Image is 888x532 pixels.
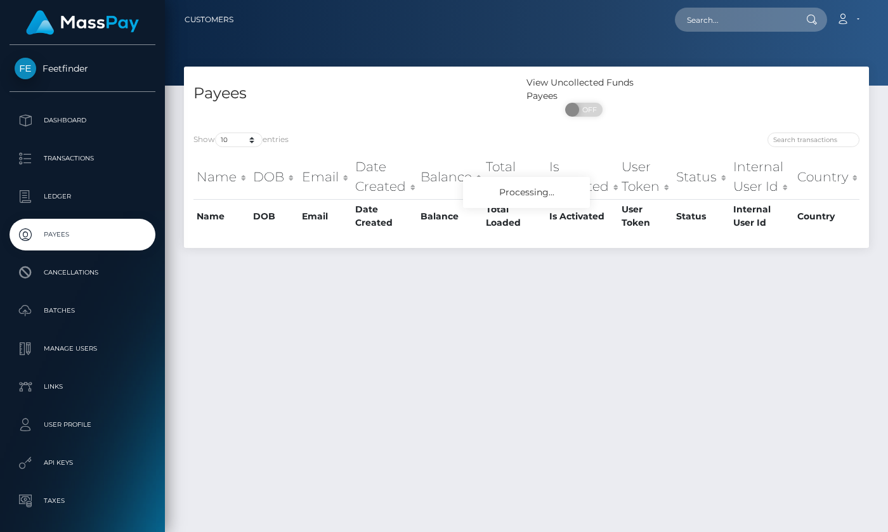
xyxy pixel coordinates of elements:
select: Showentries [215,133,263,147]
h4: Payees [193,82,517,105]
a: Links [10,371,155,403]
p: Payees [15,225,150,244]
th: Internal User Id [730,154,795,199]
th: Date Created [352,154,417,199]
img: Feetfinder [15,58,36,79]
p: Cancellations [15,263,150,282]
th: Total Loaded [483,154,545,199]
div: View Uncollected Funds Payees [526,76,641,103]
a: Transactions [10,143,155,174]
p: Manage Users [15,339,150,358]
th: User Token [618,154,673,199]
a: Taxes [10,485,155,517]
span: Feetfinder [10,63,155,74]
a: Cancellations [10,257,155,289]
a: Dashboard [10,105,155,136]
th: Balance [417,199,483,233]
th: Country [794,154,859,199]
a: Ledger [10,181,155,212]
th: Is Activated [546,154,618,199]
p: Batches [15,301,150,320]
th: Total Loaded [483,199,545,233]
th: Is Activated [546,199,618,233]
p: Transactions [15,149,150,168]
img: MassPay Logo [26,10,139,35]
th: Status [673,154,729,199]
a: API Keys [10,447,155,479]
p: API Keys [15,453,150,472]
th: Name [193,154,250,199]
th: Balance [417,154,483,199]
p: Links [15,377,150,396]
a: Manage Users [10,333,155,365]
th: Email [299,199,353,233]
th: Date Created [352,199,417,233]
th: Name [193,199,250,233]
th: Email [299,154,353,199]
p: User Profile [15,415,150,434]
a: User Profile [10,409,155,441]
p: Ledger [15,187,150,206]
p: Taxes [15,491,150,510]
th: Internal User Id [730,199,795,233]
input: Search... [675,8,794,32]
th: DOB [250,199,299,233]
th: DOB [250,154,299,199]
a: Customers [185,6,233,33]
a: Payees [10,219,155,250]
label: Show entries [193,133,289,147]
th: Country [794,199,859,233]
div: Processing... [463,177,590,208]
input: Search transactions [767,133,859,147]
th: User Token [618,199,673,233]
p: Dashboard [15,111,150,130]
span: OFF [572,103,604,117]
a: Batches [10,295,155,327]
th: Status [673,199,729,233]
